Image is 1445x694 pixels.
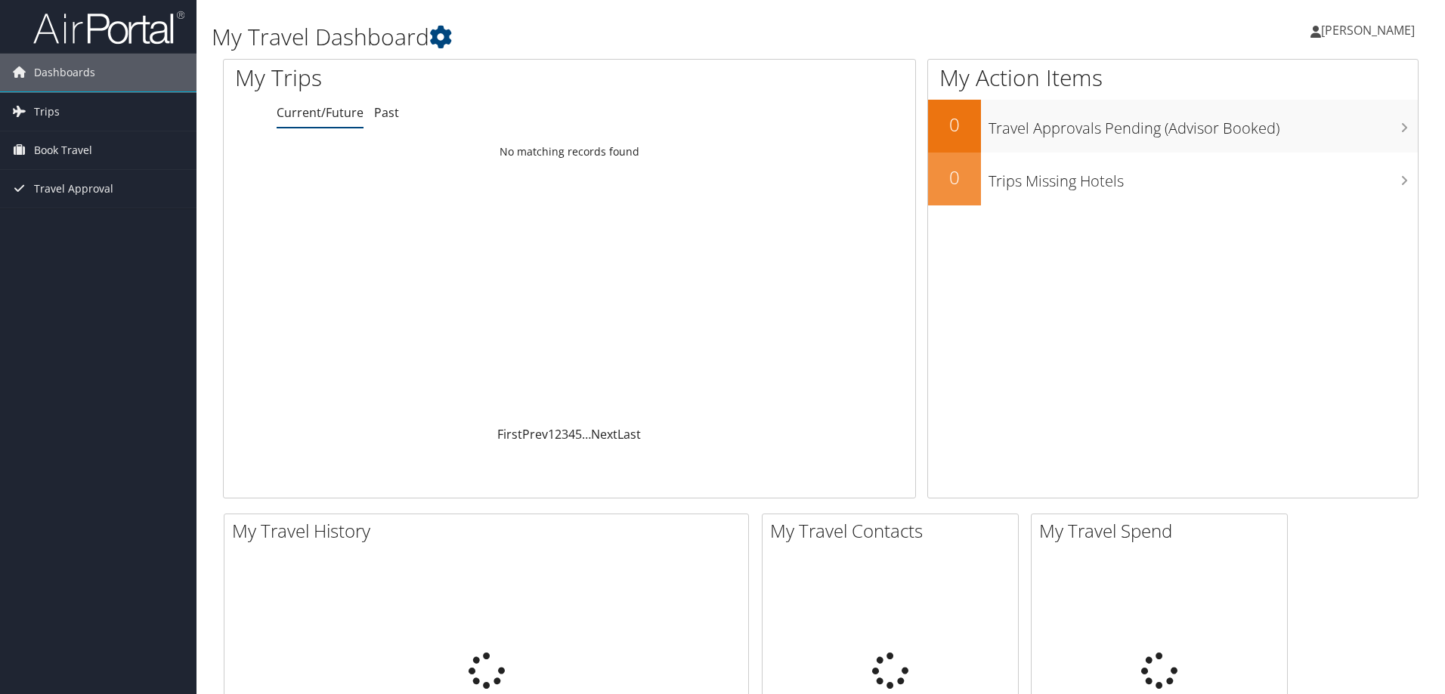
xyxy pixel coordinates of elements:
[989,110,1418,139] h3: Travel Approvals Pending (Advisor Booked)
[277,104,364,121] a: Current/Future
[374,104,399,121] a: Past
[34,54,95,91] span: Dashboards
[575,426,582,443] a: 5
[1039,518,1287,544] h2: My Travel Spend
[928,112,981,137] h2: 0
[232,518,748,544] h2: My Travel History
[555,426,562,443] a: 2
[928,153,1418,205] a: 0Trips Missing Hotels
[497,426,522,443] a: First
[224,138,915,165] td: No matching records found
[770,518,1018,544] h2: My Travel Contacts
[34,170,113,208] span: Travel Approval
[34,131,92,169] span: Book Travel
[33,10,184,45] img: airportal-logo.png
[928,100,1418,153] a: 0Travel Approvals Pending (Advisor Booked)
[1321,22,1415,39] span: [PERSON_NAME]
[34,93,60,131] span: Trips
[582,426,591,443] span: …
[522,426,548,443] a: Prev
[568,426,575,443] a: 4
[591,426,617,443] a: Next
[235,62,616,94] h1: My Trips
[928,165,981,190] h2: 0
[562,426,568,443] a: 3
[928,62,1418,94] h1: My Action Items
[212,21,1024,53] h1: My Travel Dashboard
[548,426,555,443] a: 1
[989,163,1418,192] h3: Trips Missing Hotels
[617,426,641,443] a: Last
[1310,8,1430,53] a: [PERSON_NAME]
